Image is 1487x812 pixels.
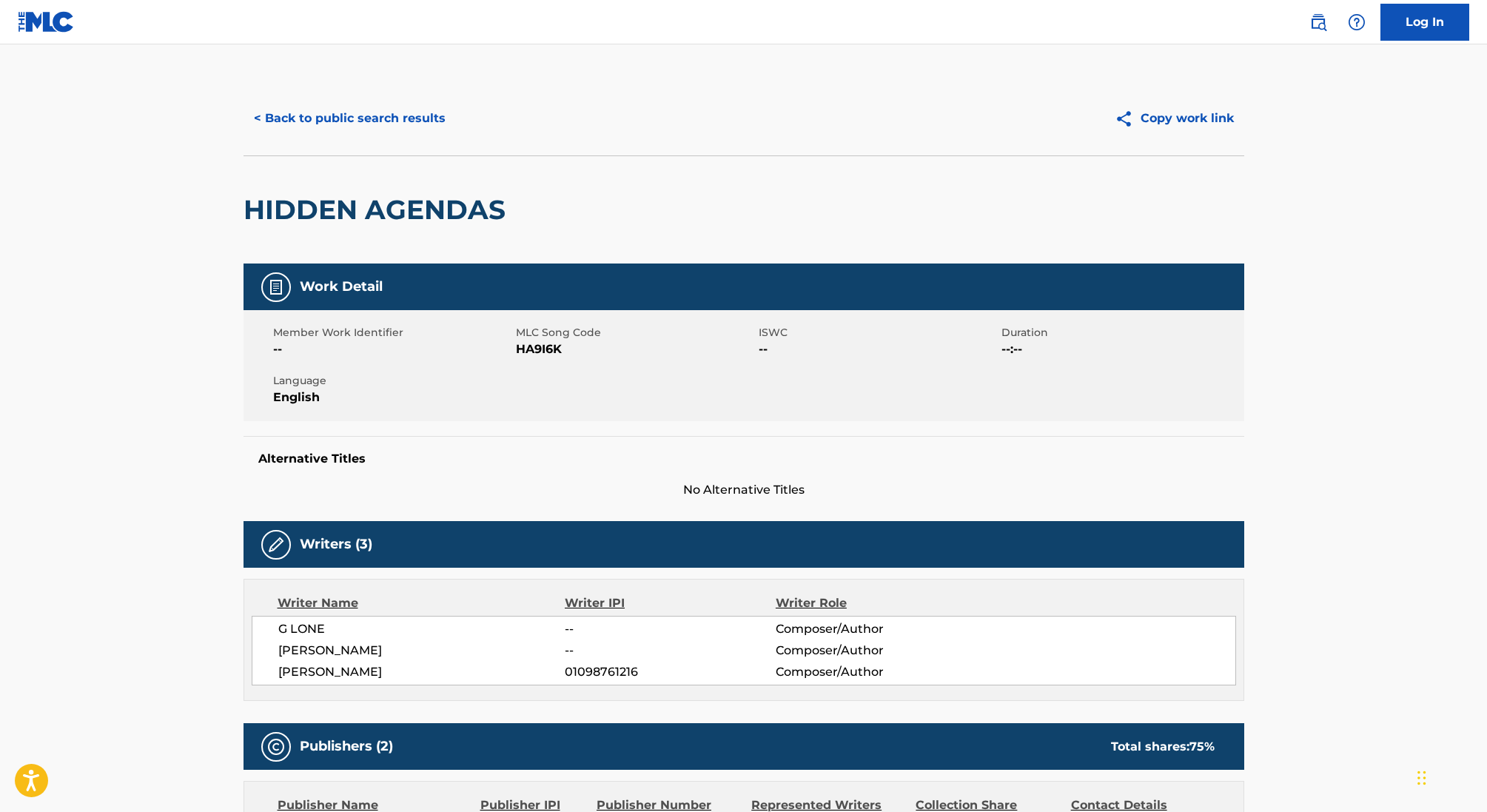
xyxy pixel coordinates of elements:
[273,340,512,358] span: --
[776,642,967,660] span: Composer/Author
[278,620,565,638] span: G LONE
[1111,738,1215,756] div: Total shares:
[18,11,75,33] img: MLC Logo
[1001,340,1241,358] span: --:--
[776,594,967,612] div: Writer Role
[258,452,1229,466] h5: Alternative Titles
[1189,739,1215,754] span: 75 %
[516,325,755,340] span: MLC Song Code
[300,536,372,553] h5: Writers (3)
[776,663,967,681] span: Composer/Author
[273,325,512,340] span: Member Work Identifier
[565,620,775,638] span: --
[244,100,456,137] button: < Back to public search results
[278,642,565,660] span: [PERSON_NAME]
[1342,7,1372,37] div: Help
[1001,325,1241,340] span: Duration
[273,389,512,406] span: English
[244,193,513,227] h2: HIDDEN AGENDAS
[278,594,565,612] div: Writer Name
[759,340,998,358] span: --
[1380,4,1469,41] a: Log In
[1104,100,1244,137] button: Copy work link
[1309,13,1327,31] img: search
[1115,110,1141,128] img: Copy work link
[776,620,967,638] span: Composer/Author
[759,325,998,340] span: ISWC
[565,663,775,681] span: 01098761216
[267,536,285,554] img: Writers
[1348,13,1366,31] img: help
[267,278,285,296] img: Work Detail
[278,663,565,681] span: [PERSON_NAME]
[1413,741,1487,812] iframe: Chat Widget
[244,481,1244,499] span: No Alternative Titles
[1303,7,1333,37] a: Public Search
[300,738,393,755] h5: Publishers (2)
[565,594,776,612] div: Writer IPI
[273,373,512,389] span: Language
[267,738,285,756] img: Publishers
[516,340,755,358] span: HA9I6K
[565,642,775,660] span: --
[1417,756,1426,800] div: Drag
[300,278,383,295] h5: Work Detail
